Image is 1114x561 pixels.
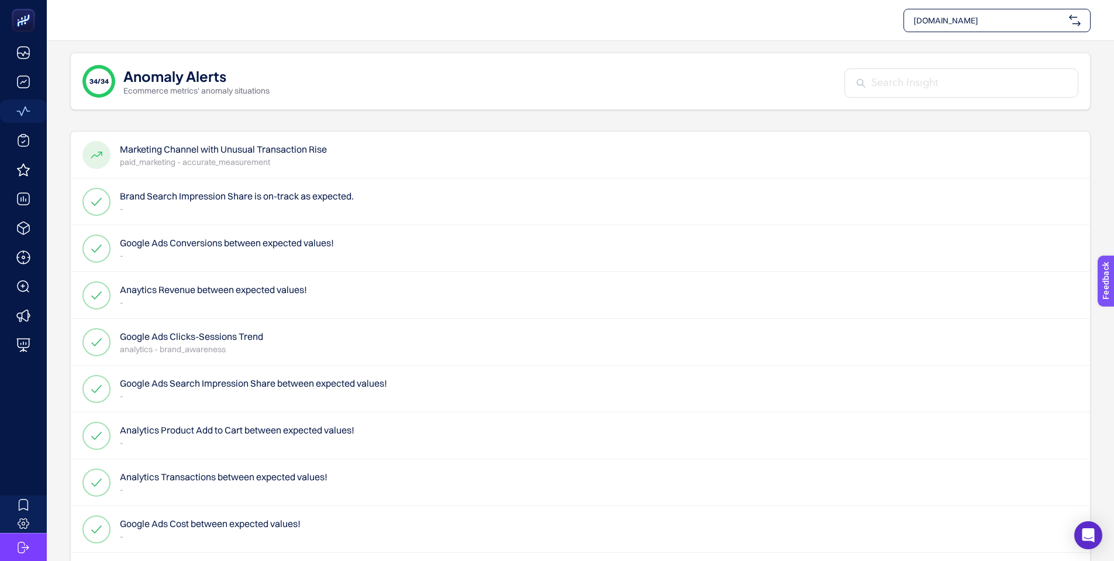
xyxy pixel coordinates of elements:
[89,77,109,86] span: 34/34
[120,203,354,215] p: -
[7,4,44,13] span: Feedback
[857,79,865,88] img: Search Insight
[123,85,270,97] p: Ecommerce metrics' anomaly situations
[120,390,387,402] p: -
[120,343,263,355] p: analytics - brand_awareness
[120,517,301,531] h4: Google Ads Cost between expected values!
[120,376,387,390] h4: Google Ads Search Impression Share between expected values!
[1069,15,1081,26] img: svg%3e
[1074,521,1102,549] div: Open Intercom Messenger
[120,189,354,203] h4: Brand Search Impression Share is on-track as expected.
[123,66,226,85] h1: Anomaly Alerts
[913,15,1064,26] span: [DOMAIN_NAME]
[871,75,1066,91] input: Search Insight
[120,142,327,156] h4: Marketing Channel with Unusual Transaction Rise
[120,470,327,484] h4: Analytics Transactions between expected values!
[120,437,354,449] p: -
[120,156,327,168] p: paid_marketing - accurate_measurement
[120,297,307,308] p: -
[120,236,334,250] h4: Google Ads Conversions between expected values!
[120,329,263,343] h4: Google Ads Clicks-Sessions Trend
[120,283,307,297] h4: Anaytics Revenue between expected values!
[120,484,327,495] p: -
[120,423,354,437] h4: Analytics Product Add to Cart between expected values!
[120,531,301,542] p: -
[120,250,334,261] p: -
